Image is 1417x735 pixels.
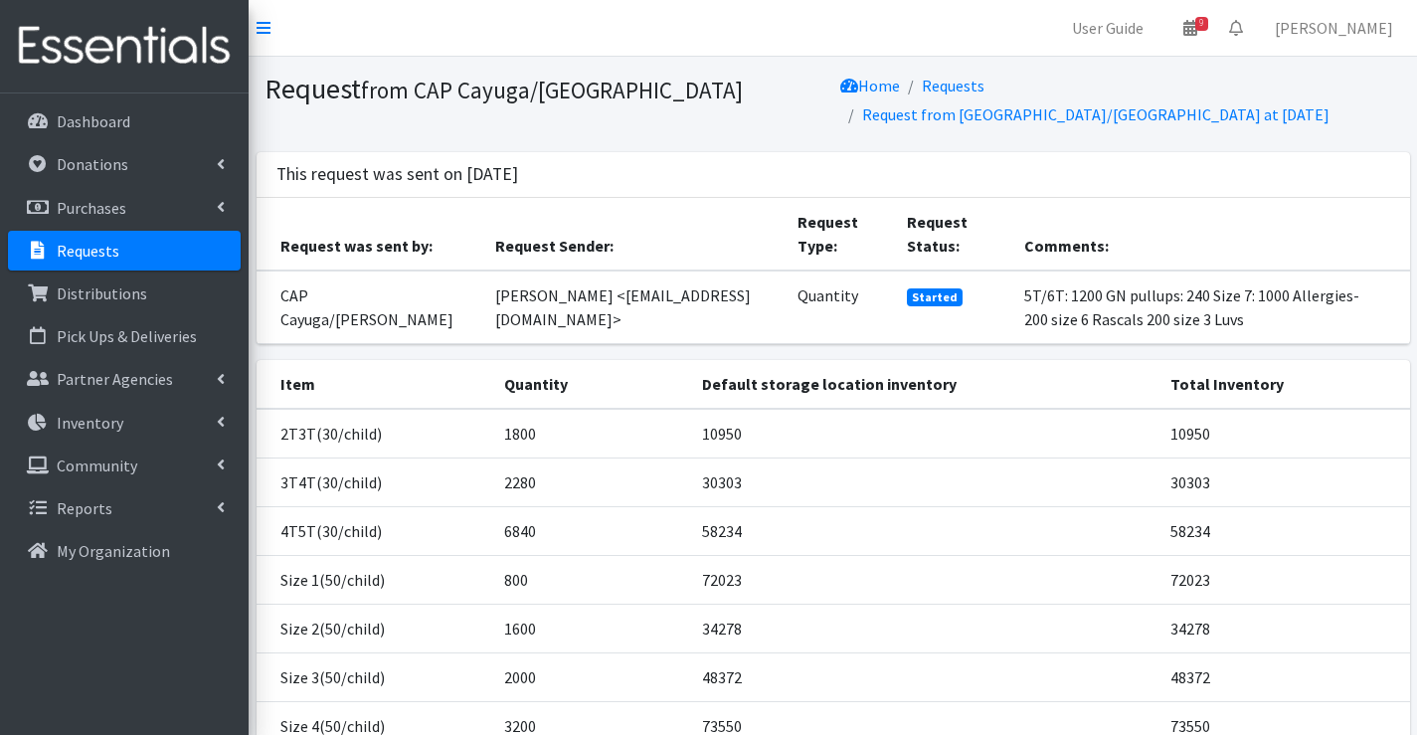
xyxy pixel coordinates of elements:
[57,498,112,518] p: Reports
[1158,555,1410,604] td: 72023
[276,164,518,185] h3: This request was sent on [DATE]
[922,76,984,95] a: Requests
[492,604,690,652] td: 1600
[8,316,241,356] a: Pick Ups & Deliveries
[786,271,895,344] td: Quantity
[257,198,483,271] th: Request was sent by:
[57,413,123,433] p: Inventory
[57,541,170,561] p: My Organization
[492,652,690,701] td: 2000
[895,198,1012,271] th: Request Status:
[8,359,241,399] a: Partner Agencies
[57,456,137,475] p: Community
[57,369,173,389] p: Partner Agencies
[257,555,492,604] td: Size 1(50/child)
[1158,604,1410,652] td: 34278
[690,555,1158,604] td: 72023
[492,360,690,409] th: Quantity
[1259,8,1409,48] a: [PERSON_NAME]
[690,604,1158,652] td: 34278
[265,72,826,106] h1: Request
[1158,409,1410,459] td: 10950
[57,326,197,346] p: Pick Ups & Deliveries
[907,288,963,306] span: Started
[1012,198,1409,271] th: Comments:
[8,446,241,485] a: Community
[257,604,492,652] td: Size 2(50/child)
[257,360,492,409] th: Item
[257,458,492,506] td: 3T4T(30/child)
[57,283,147,303] p: Distributions
[492,458,690,506] td: 2280
[690,360,1158,409] th: Default storage location inventory
[8,531,241,571] a: My Organization
[492,555,690,604] td: 800
[690,506,1158,555] td: 58234
[57,198,126,218] p: Purchases
[257,409,492,459] td: 2T3T(30/child)
[690,652,1158,701] td: 48372
[8,13,241,80] img: HumanEssentials
[8,231,241,271] a: Requests
[1158,458,1410,506] td: 30303
[1056,8,1159,48] a: User Guide
[840,76,900,95] a: Home
[862,104,1329,124] a: Request from [GEOGRAPHIC_DATA]/[GEOGRAPHIC_DATA] at [DATE]
[257,652,492,701] td: Size 3(50/child)
[57,154,128,174] p: Donations
[1195,17,1208,31] span: 9
[492,506,690,555] td: 6840
[483,271,787,344] td: [PERSON_NAME] <[EMAIL_ADDRESS][DOMAIN_NAME]>
[8,188,241,228] a: Purchases
[361,76,743,104] small: from CAP Cayuga/[GEOGRAPHIC_DATA]
[8,101,241,141] a: Dashboard
[57,241,119,261] p: Requests
[690,409,1158,459] td: 10950
[8,403,241,443] a: Inventory
[1158,506,1410,555] td: 58234
[1012,271,1409,344] td: 5T/6T: 1200 GN pullups: 240 Size 7: 1000 Allergies- 200 size 6 Rascals 200 size 3 Luvs
[690,458,1158,506] td: 30303
[1158,360,1410,409] th: Total Inventory
[1158,652,1410,701] td: 48372
[492,409,690,459] td: 1800
[57,111,130,131] p: Dashboard
[8,144,241,184] a: Donations
[786,198,895,271] th: Request Type:
[257,506,492,555] td: 4T5T(30/child)
[257,271,483,344] td: CAP Cayuga/[PERSON_NAME]
[1167,8,1213,48] a: 9
[8,488,241,528] a: Reports
[8,274,241,313] a: Distributions
[483,198,787,271] th: Request Sender:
